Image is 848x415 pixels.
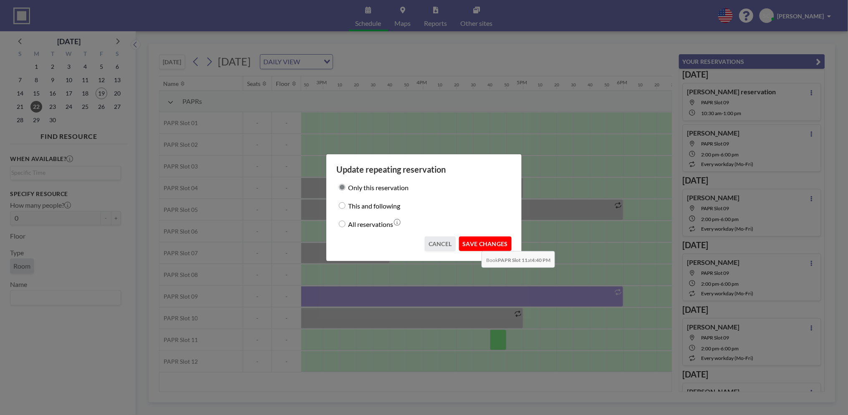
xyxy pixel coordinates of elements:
[482,251,555,268] span: Book at
[425,236,456,251] button: CANCEL
[459,236,512,251] button: SAVE CHANGES
[348,181,409,193] label: Only this reservation
[336,164,512,175] h3: Update repeating reservation
[348,200,400,211] label: This and following
[532,257,550,263] b: 4:40 PM
[498,257,527,263] b: PAPR Slot 11
[348,218,393,230] label: All reservations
